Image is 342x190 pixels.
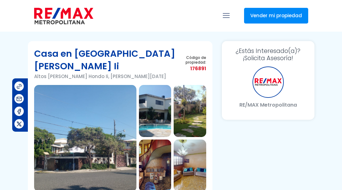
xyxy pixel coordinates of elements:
[34,72,180,80] p: Altos [PERSON_NAME] Hondo Ii, [PERSON_NAME][DATE]
[228,47,308,55] span: ¿Estás Interesado(a)?
[253,66,284,98] div: RE/MAX Metropolitana
[221,10,232,21] a: mobile menu
[34,47,180,72] h1: Casa en [GEOGRAPHIC_DATA][PERSON_NAME] Ii
[16,96,23,102] img: Compartir
[228,101,308,109] p: RE/MAX Metropolitana
[244,8,308,24] a: Vender mi propiedad
[180,55,207,65] span: Código de propiedad:
[16,108,23,115] img: Compartir
[139,85,171,137] img: Casa en Altos De Arroyo Hondo Ii
[16,121,23,127] img: Compartir
[16,83,23,90] img: Compartir
[228,47,308,62] h3: ¡Solicita Asesoría!
[174,85,206,137] img: Casa en Altos De Arroyo Hondo Ii
[180,65,207,72] span: 176891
